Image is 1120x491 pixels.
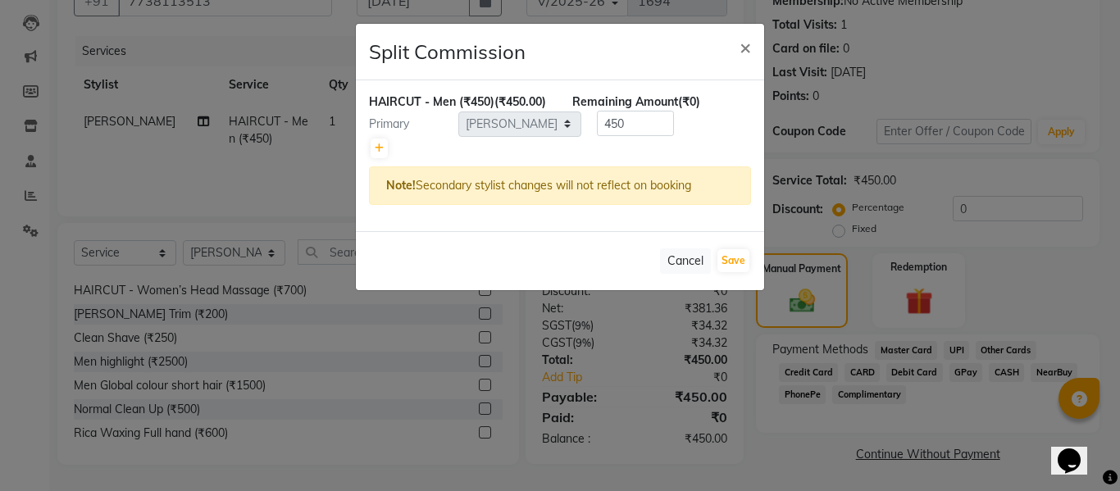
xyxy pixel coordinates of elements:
div: Secondary stylist changes will not reflect on booking [369,166,751,205]
button: Close [726,24,764,70]
span: Remaining Amount [572,94,678,109]
iframe: chat widget [1051,425,1104,475]
button: Cancel [660,248,711,274]
div: Primary [357,116,458,133]
h4: Split Commission [369,37,526,66]
button: Save [717,249,749,272]
span: × [740,34,751,59]
span: (₹0) [678,94,700,109]
strong: Note! [386,178,416,193]
span: HAIRCUT - Men (₹450) [369,94,494,109]
span: (₹450.00) [494,94,546,109]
